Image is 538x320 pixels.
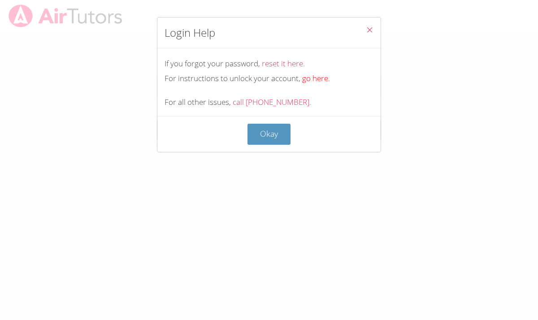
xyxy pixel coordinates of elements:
[359,17,381,45] button: Close
[165,72,373,85] div: For instructions to unlock your account,
[233,97,311,107] a: call [PHONE_NUMBER].
[262,58,305,69] a: reset it here.
[165,57,373,70] div: If you forgot your password,
[302,73,330,83] a: go here.
[247,124,291,145] button: Okay
[165,96,373,109] div: For all other issues,
[165,25,215,41] h2: Login Help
